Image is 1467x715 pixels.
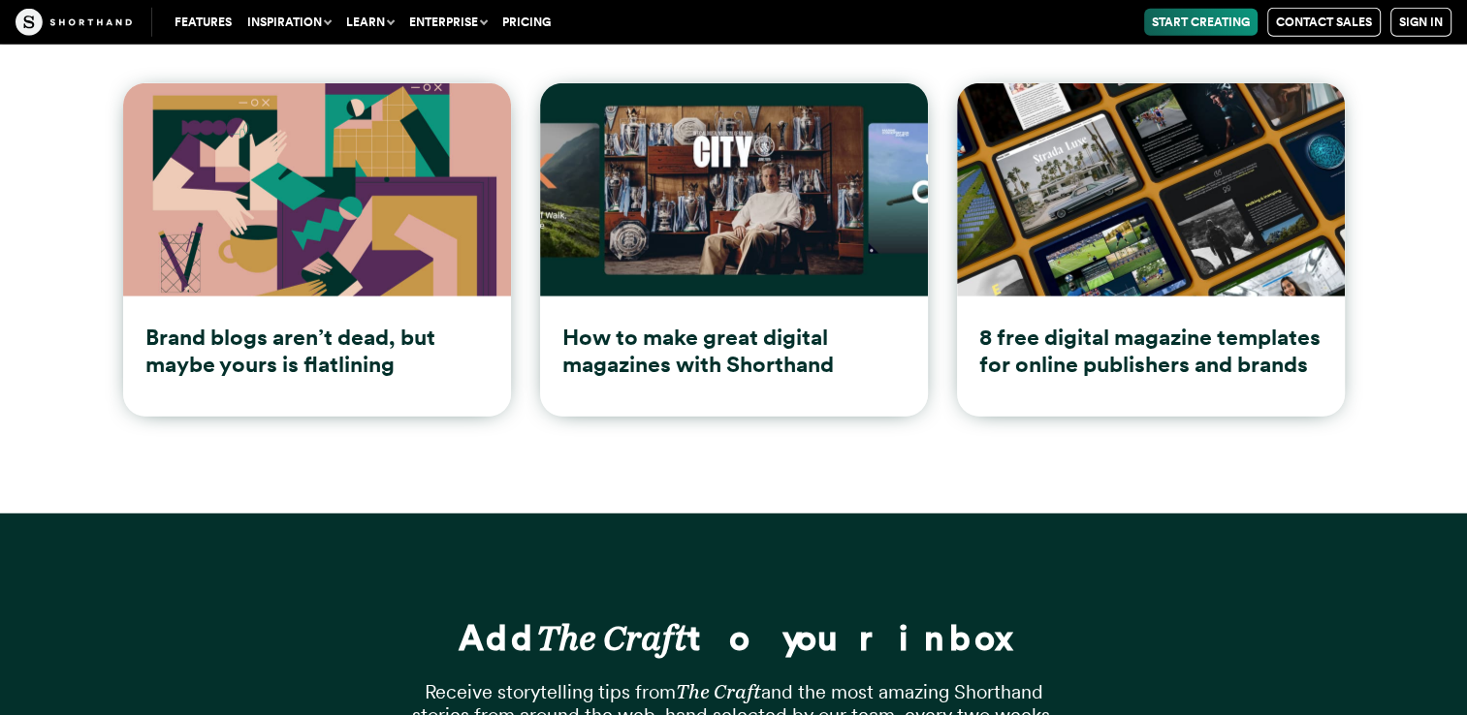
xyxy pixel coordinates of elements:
a: Pricing [494,9,558,36]
img: The Craft [16,9,132,36]
em: The Craft [676,680,761,703]
h4: 8 free digital magazine templates for online publishers and brands [979,325,1323,378]
a: Start Creating [1144,9,1258,36]
a: Features [167,9,239,36]
button: Learn [338,9,401,36]
em: The Craft [536,616,687,659]
h4: Brand blogs aren’t dead, but maybe yours is flatlining [145,325,489,378]
a: Brand blogs aren’t dead, but maybe yours is flatlining [123,83,511,416]
a: Sign in [1390,8,1451,37]
a: Contact Sales [1267,8,1381,37]
button: Enterprise [401,9,494,36]
a: How to make great digital magazines with Shorthand [540,83,928,416]
h3: Add to your inbox [395,620,1073,656]
h4: How to make great digital magazines with Shorthand [562,325,906,378]
a: 8 free digital magazine templates for online publishers and brands [957,83,1345,416]
button: Inspiration [239,9,338,36]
